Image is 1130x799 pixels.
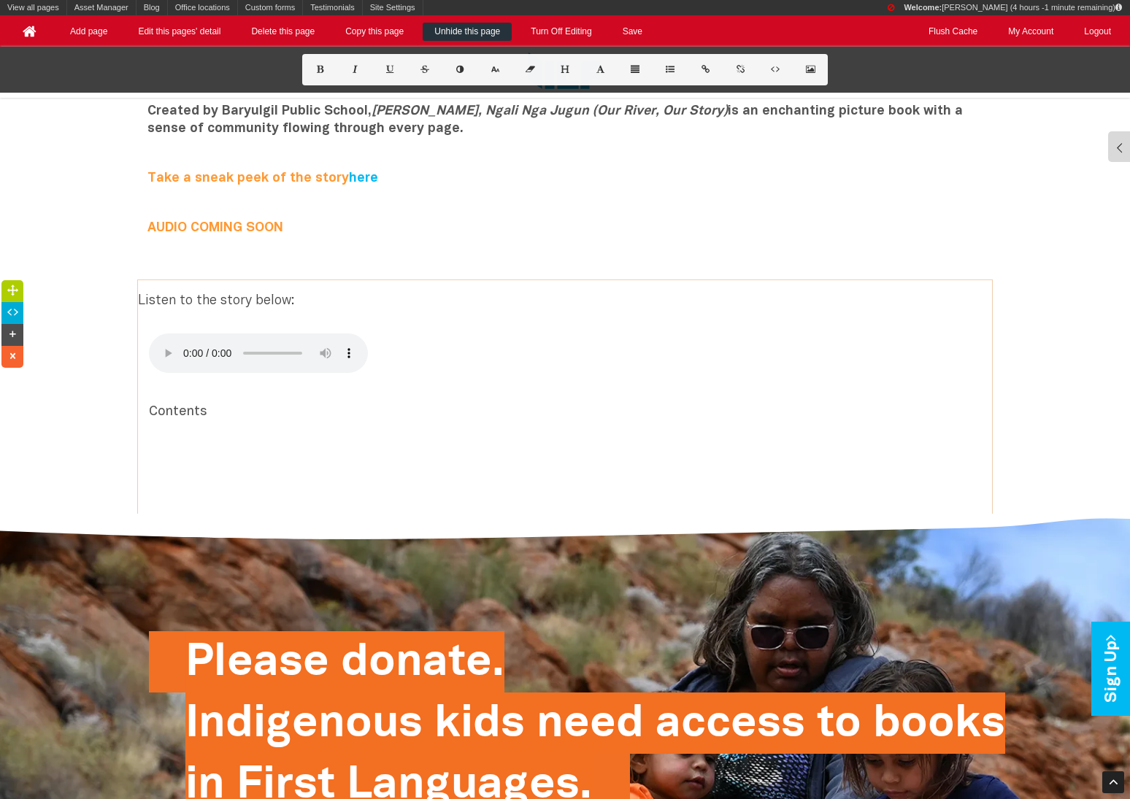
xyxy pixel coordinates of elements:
i: Your IP: 1.156.72.154 [1115,4,1122,12]
a: here [349,172,378,185]
a: Edit this pages' detail [126,23,232,41]
a: Logout [1072,23,1123,41]
a: Turn Off Editing [519,23,603,41]
a: Delete this page [239,23,326,41]
div: Listen to the story below: [138,291,992,333]
a: Add page [58,23,119,41]
a: Copy this page [334,23,415,41]
a: Flush Cache [917,23,989,41]
i: [PERSON_NAME], Ngali Nga Jugun (Our River, Our Story) [372,105,728,117]
a: My Account [996,23,1065,41]
strong: Welcome: [904,3,942,12]
a: Save [611,23,654,41]
p: Contents [149,404,981,421]
a: Unhide this page [423,23,512,41]
b: Take a sneak peek of the story [147,172,378,185]
span: [PERSON_NAME] (4 hours -1 minute remaining) [904,3,1122,12]
div: Scroll Back to Top [1102,771,1124,793]
i: Search engines have been instructed NOT to index this page. [888,4,894,12]
b: AUDIO COMING SOON [147,222,283,234]
b: Created by Baryulgil Public School, is an enchanting picture book with a sense of community flowi... [147,105,963,135]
